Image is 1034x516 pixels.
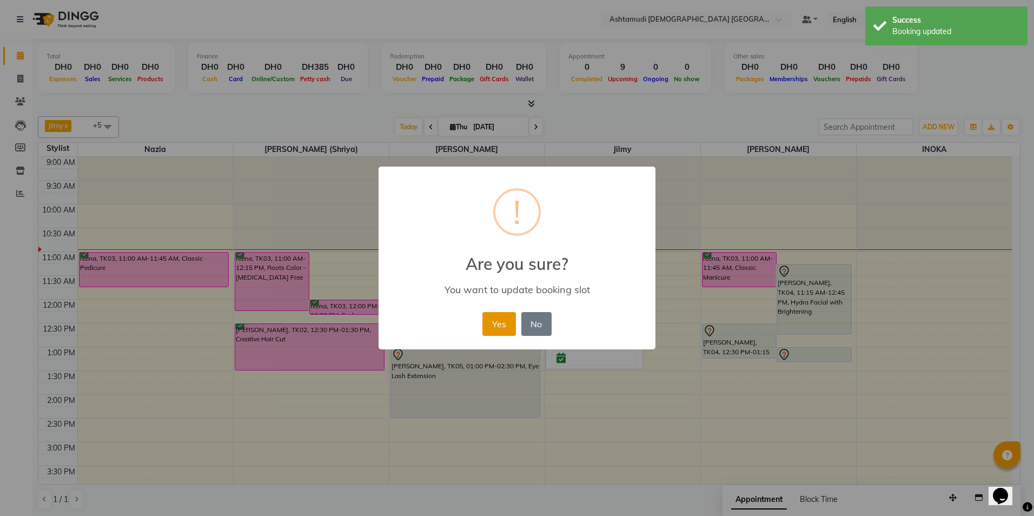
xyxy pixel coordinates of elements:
[892,26,1019,37] div: Booking updated
[379,241,655,274] h2: Are you sure?
[482,312,515,336] button: Yes
[892,15,1019,26] div: Success
[989,473,1023,505] iframe: chat widget
[521,312,552,336] button: No
[513,190,521,234] div: !
[394,283,640,296] div: You want to update booking slot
